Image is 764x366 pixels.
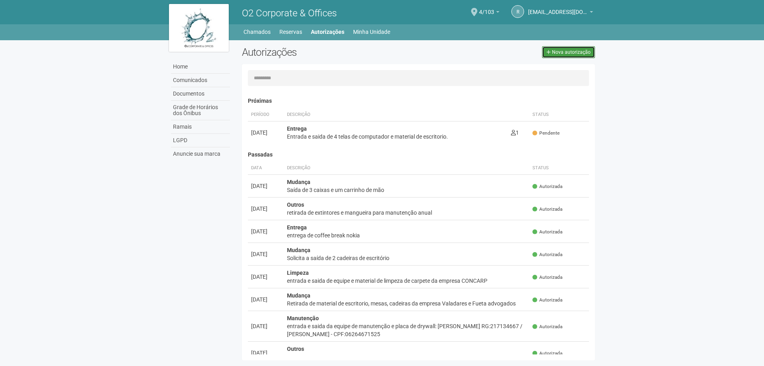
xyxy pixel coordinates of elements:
[532,183,562,190] span: Autorizada
[532,297,562,303] span: Autorizada
[242,46,412,58] h2: Autorizações
[287,254,526,262] div: Solicita a saída de 2 cadeiras de escritório
[244,26,271,37] a: Chamados
[479,1,494,15] span: 4/103
[171,120,230,134] a: Ramais
[511,5,524,18] a: r
[532,206,562,213] span: Autorizada
[353,26,390,37] a: Minha Unidade
[528,1,588,15] span: riodejaneiro.o2corporate@regus.com
[479,10,499,16] a: 4/103
[279,26,302,37] a: Reservas
[532,274,562,281] span: Autorizada
[287,186,526,194] div: Saída de 3 caixas e um carrinho de mão
[287,179,310,185] strong: Mudança
[287,209,526,217] div: retirada de extintores e mangueira para manutenção anual
[528,10,593,16] a: [EMAIL_ADDRESS][DOMAIN_NAME]
[251,129,281,137] div: [DATE]
[532,251,562,258] span: Autorizada
[287,231,526,239] div: entrega de coffee break nokia
[511,129,519,136] span: 1
[287,315,319,321] strong: Manutenção
[311,26,344,37] a: Autorizações
[169,4,229,52] img: logo.jpg
[287,292,310,299] strong: Mudança
[287,277,526,285] div: entrada e saida de equipe e material de limpeza de carpete da empresa CONCARP
[242,8,337,19] span: O2 Corporate & Offices
[287,322,526,338] div: entrada e saida da equipe de manutenção e placa de drywall: [PERSON_NAME] RG:217134667 / [PERSON_...
[529,162,589,175] th: Status
[248,152,589,158] h4: Passadas
[532,229,562,235] span: Autorizada
[532,350,562,357] span: Autorizada
[251,250,281,258] div: [DATE]
[251,182,281,190] div: [DATE]
[248,162,284,175] th: Data
[171,101,230,120] a: Grade de Horários dos Ônibus
[287,224,307,231] strong: Entrega
[287,125,307,132] strong: Entrega
[171,60,230,74] a: Home
[287,299,526,307] div: Retirada de material de escritorio, mesas, cadeiras da empresa Valadares e Fueta advogados
[251,273,281,281] div: [DATE]
[248,108,284,121] th: Período
[251,227,281,235] div: [DATE]
[532,130,560,137] span: Pendente
[287,353,526,361] div: Retirada de material de escritorio, mesas, cadeiras da empresa Valadares e Fueta advogados
[171,134,230,147] a: LGPD
[287,346,304,352] strong: Outros
[248,98,589,104] h4: Próximas
[552,49,591,55] span: Nova autorização
[284,162,530,175] th: Descrição
[171,74,230,87] a: Comunicados
[284,108,508,121] th: Descrição
[287,270,309,276] strong: Limpeza
[251,296,281,303] div: [DATE]
[287,133,505,141] div: Entrada e saida de 4 telas de computador e material de escritorio.
[542,46,595,58] a: Nova autorização
[171,147,230,160] a: Anuncie sua marca
[532,323,562,330] span: Autorizada
[251,349,281,357] div: [DATE]
[251,205,281,213] div: [DATE]
[171,87,230,101] a: Documentos
[287,247,310,253] strong: Mudança
[251,322,281,330] div: [DATE]
[529,108,589,121] th: Status
[287,202,304,208] strong: Outros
